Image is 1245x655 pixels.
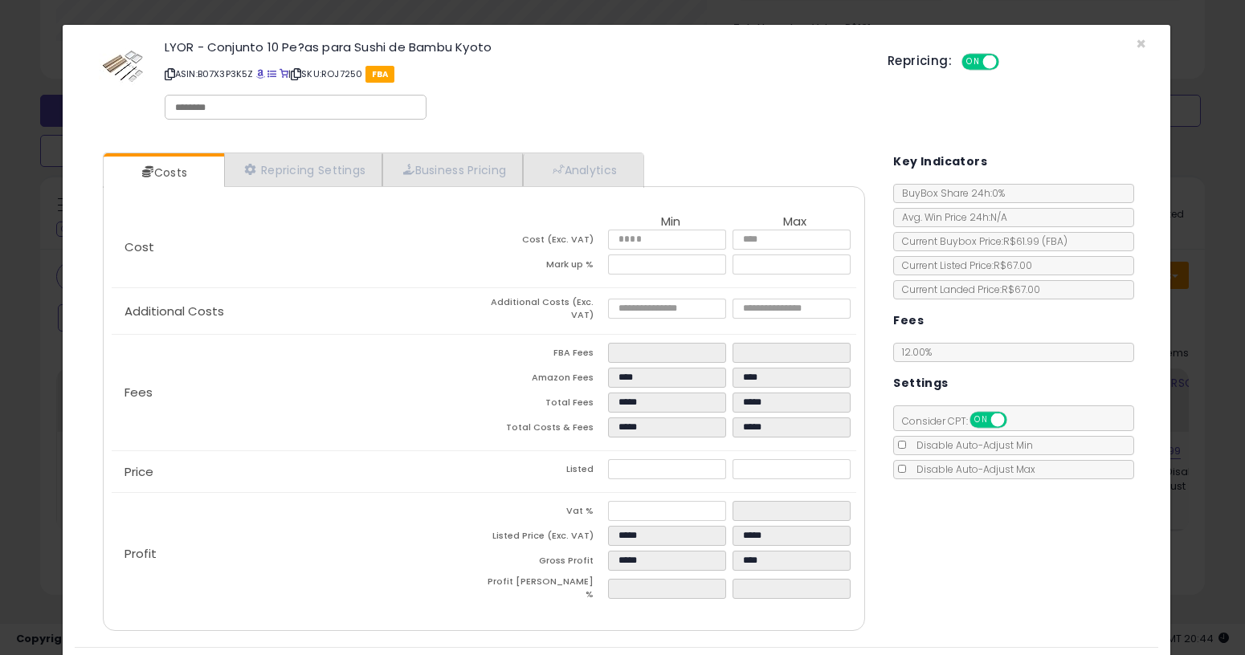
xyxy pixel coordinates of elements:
a: Costs [104,157,222,189]
p: Additional Costs [112,305,484,318]
td: Total Costs & Fees [484,417,609,442]
td: Amazon Fees [484,368,609,393]
h5: Key Indicators [893,152,987,172]
td: Gross Profit [484,551,609,576]
p: Cost [112,241,484,254]
span: Current Buybox Price: [894,234,1067,248]
span: BuyBox Share 24h: 0% [894,186,1005,200]
td: FBA Fees [484,343,609,368]
span: 12.00 % [902,345,932,359]
h5: Settings [893,373,948,393]
a: Your listing only [280,67,288,80]
h5: Repricing: [888,55,952,67]
span: ON [963,55,983,69]
td: Mark up % [484,254,609,279]
p: Fees [112,386,484,399]
span: Avg. Win Price 24h: N/A [894,210,1007,224]
span: OFF [996,55,1022,69]
span: R$61.99 [1003,234,1067,248]
a: BuyBox page [256,67,265,80]
span: Current Landed Price: R$67.00 [894,283,1040,296]
span: Current Listed Price: R$67.00 [894,258,1032,272]
h5: Fees [893,311,924,331]
td: Listed Price (Exc. VAT) [484,526,609,551]
span: ON [972,413,992,427]
h3: LYOR - Conjunto 10 Pe?as para Sushi de Bambu Kyoto [165,41,863,53]
td: Profit [PERSON_NAME] % [484,576,609,605]
span: FBA [365,66,395,83]
span: OFF [1005,413,1031,427]
a: Analytics [523,153,642,186]
p: Price [112,466,484,478]
a: Repricing Settings [224,153,383,186]
span: Disable Auto-Adjust Max [908,462,1035,476]
td: Total Fees [484,393,609,417]
th: Max [733,215,857,230]
span: Consider CPT: [894,414,1028,428]
td: Vat % [484,501,609,526]
p: Profit [112,547,484,560]
span: × [1136,32,1146,55]
td: Listed [484,459,609,484]
span: Disable Auto-Adjust Min [908,438,1033,452]
td: Additional Costs (Exc. VAT) [484,296,609,326]
img: 41C3dXiMDzL._SL60_.jpg [99,41,147,89]
p: ASIN: B07X3P3K5Z | SKU: ROJ7250 [165,61,863,87]
a: All offer listings [267,67,276,80]
a: Business Pricing [382,153,523,186]
td: Cost (Exc. VAT) [484,230,609,254]
th: Min [608,215,733,230]
span: ( FBA ) [1042,234,1067,248]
